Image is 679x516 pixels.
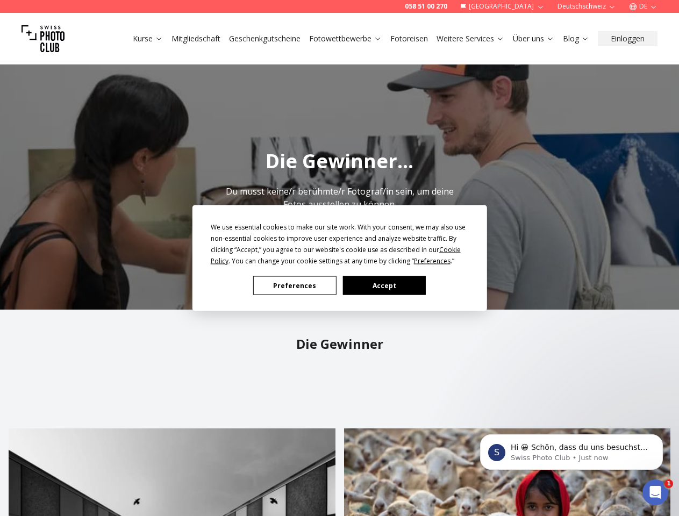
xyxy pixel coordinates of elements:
[664,479,673,488] span: 1
[464,412,679,487] iframe: Intercom notifications message
[414,256,451,266] span: Preferences
[342,276,425,295] button: Accept
[253,276,336,295] button: Preferences
[211,221,469,267] div: We use essential cookies to make our site work. With your consent, we may also use non-essential ...
[642,479,668,505] iframe: Intercom live chat
[192,205,487,311] div: Cookie Consent Prompt
[211,245,461,266] span: Cookie Policy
